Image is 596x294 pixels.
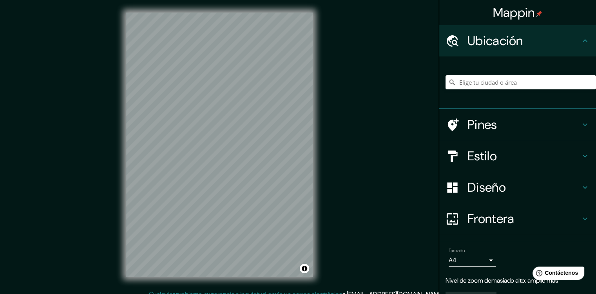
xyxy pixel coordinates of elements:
input: Elige tu ciudad o área [446,75,596,89]
div: Frontera [439,203,596,234]
div: Diseño [439,172,596,203]
h4: Ubicación [467,33,580,49]
div: A4 [449,254,496,267]
div: Pines [439,109,596,140]
canvas: Mapa [126,13,313,277]
h4: Frontera [467,211,580,227]
h4: Pines [467,117,580,132]
div: Estilo [439,140,596,172]
img: pin-icon.png [536,11,542,17]
p: Nivel de zoom demasiado alto: amplíe más [446,276,590,285]
label: Tamaño [449,247,465,254]
h4: Diseño [467,180,580,195]
button: Alternar atribución [300,264,309,273]
font: Mappin [493,4,535,21]
h4: Estilo [467,148,580,164]
div: Ubicación [439,25,596,56]
iframe: Help widget launcher [526,263,587,285]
